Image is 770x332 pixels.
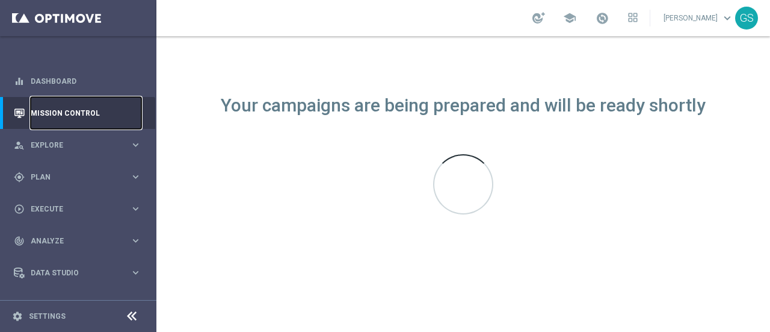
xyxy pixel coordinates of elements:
[221,101,706,111] div: Your campaigns are being prepared and will be ready shortly
[130,203,141,215] i: keyboard_arrow_right
[31,65,141,97] a: Dashboard
[14,204,130,215] div: Execute
[31,97,141,129] a: Mission Control
[31,269,130,277] span: Data Studio
[721,11,734,25] span: keyboard_arrow_down
[13,172,142,182] button: gps_fixed Plan keyboard_arrow_right
[130,139,141,151] i: keyboard_arrow_right
[14,97,141,129] div: Mission Control
[14,140,130,151] div: Explore
[29,313,66,320] a: Settings
[130,171,141,183] i: keyboard_arrow_right
[31,174,130,181] span: Plan
[12,311,23,322] i: settings
[14,172,25,183] i: gps_fixed
[14,204,25,215] i: play_circle_outline
[14,172,130,183] div: Plan
[31,205,130,213] span: Execute
[14,76,25,87] i: equalizer
[13,108,142,118] button: Mission Control
[14,299,25,310] i: lightbulb
[14,289,141,321] div: Optibot
[13,77,142,86] button: equalizer Dashboard
[14,140,25,151] i: person_search
[662,9,735,27] a: [PERSON_NAME]keyboard_arrow_down
[31,289,126,321] a: Optibot
[31,142,130,149] span: Explore
[130,267,141,278] i: keyboard_arrow_right
[13,140,142,150] button: person_search Explore keyboard_arrow_right
[13,236,142,246] button: track_changes Analyze keyboard_arrow_right
[130,235,141,246] i: keyboard_arrow_right
[14,236,130,246] div: Analyze
[13,204,142,214] button: play_circle_outline Execute keyboard_arrow_right
[14,268,130,278] div: Data Studio
[563,11,576,25] span: school
[735,7,758,30] div: GS
[13,268,142,278] button: Data Studio keyboard_arrow_right
[14,236,25,246] i: track_changes
[14,65,141,97] div: Dashboard
[31,237,130,245] span: Analyze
